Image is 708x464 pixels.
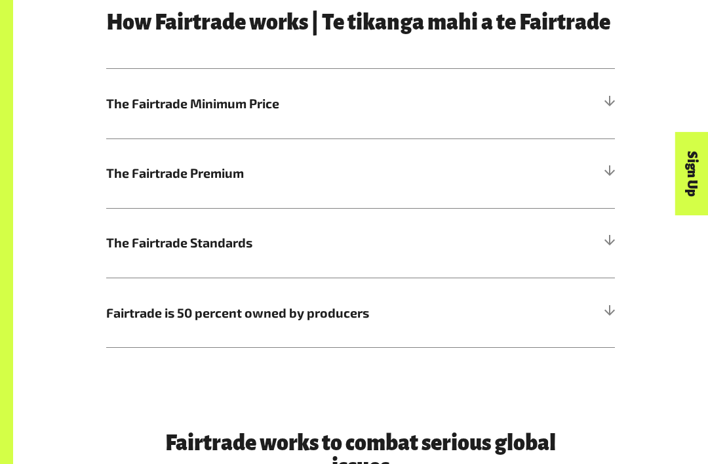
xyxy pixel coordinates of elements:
[106,163,488,182] span: The Fairtrade Premium
[106,94,488,113] span: The Fairtrade Minimum Price
[106,303,488,322] span: Fairtrade is 50 percent owned by producers
[106,11,615,35] h3: How Fairtrade works | Te tikanga mahi a te Fairtrade
[106,233,488,252] span: The Fairtrade Standards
